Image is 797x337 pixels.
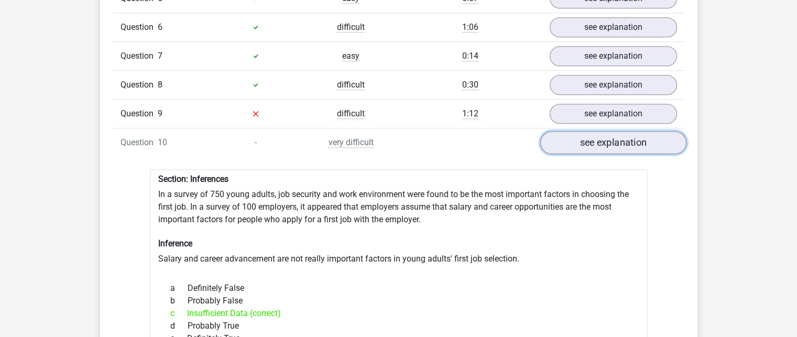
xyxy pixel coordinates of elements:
[121,21,158,34] span: Question
[158,108,162,118] span: 9
[208,136,303,149] div: -
[162,320,635,332] div: Probably True
[170,295,188,307] span: b
[170,320,188,332] span: d
[158,137,167,147] span: 10
[462,80,478,90] span: 0:30
[158,22,162,32] span: 6
[162,307,635,320] div: Insufficient Data (correct)
[337,80,365,90] span: difficult
[540,131,686,154] a: see explanation
[162,295,635,307] div: Probably False
[158,80,162,90] span: 8
[121,136,158,149] span: Question
[121,50,158,62] span: Question
[162,282,635,295] div: Definitely False
[158,238,639,248] h6: Inference
[337,108,365,119] span: difficult
[121,79,158,91] span: Question
[462,51,478,61] span: 0:14
[550,75,677,95] a: see explanation
[462,22,478,32] span: 1:06
[170,282,188,295] span: a
[462,108,478,119] span: 1:12
[550,46,677,66] a: see explanation
[170,307,187,320] span: c
[337,22,365,32] span: difficult
[550,104,677,124] a: see explanation
[158,174,639,184] h6: Section: Inferences
[342,51,359,61] span: easy
[550,17,677,37] a: see explanation
[329,137,374,148] span: very difficult
[121,107,158,120] span: Question
[158,51,162,61] span: 7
